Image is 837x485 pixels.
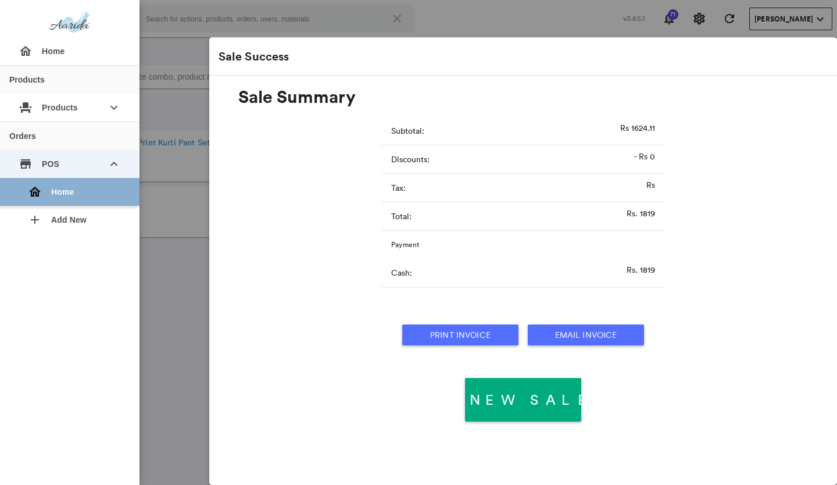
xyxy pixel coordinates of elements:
p: Rs [646,179,655,191]
p: Total: [391,211,627,222]
md-icon: {{ $mdSidemenuContent.icon }} [19,101,33,115]
p: Cash: [391,267,627,279]
img: aarida-optimized.png [49,9,90,35]
md-icon: {{ $mdSidemenuContent.icon }} [19,157,33,171]
button: Email Invoice [528,324,644,345]
div: Add New [19,206,130,234]
p: Rs. 1819 [627,208,655,219]
span: POS [42,154,98,174]
span: Products [42,97,98,118]
p: - Rs 0 [634,151,655,162]
p: Subtotal: [391,125,620,137]
button: Print Invoice [402,324,518,345]
p: Payment [391,240,655,249]
h2: Sale Success [219,50,289,63]
div: Orders [9,132,36,140]
p: Discounts: [391,154,634,165]
md-icon: {{grandChildMenu.icon}} [28,185,42,199]
md-icon: keyboard_arrow_down [107,101,121,115]
button: New Sale [465,378,581,422]
div: Home [9,37,130,65]
md-icon: {{menuItem.icon}} [19,44,33,58]
p: Rs 1624.11 [620,122,655,134]
div: Home [19,178,130,206]
div: Products [9,76,45,84]
p: Tax: [391,182,646,194]
md-icon: {{grandChildMenu.icon}} [28,213,42,227]
h2: Sale Summary [238,87,356,106]
md-icon: keyboard_arrow_down [107,157,121,171]
p: Rs. 1819 [627,264,655,276]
